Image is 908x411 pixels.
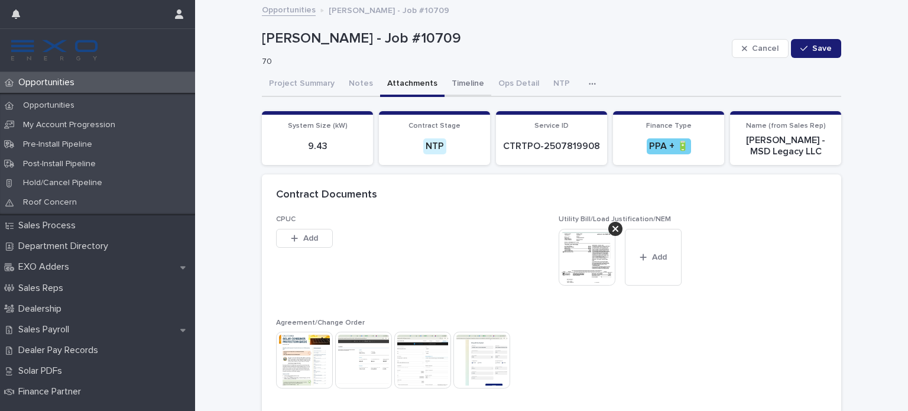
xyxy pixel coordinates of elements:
p: My Account Progression [14,120,125,130]
a: Opportunities [262,2,316,16]
p: CTRTPO-2507819908 [503,141,600,152]
button: Cancel [732,39,789,58]
p: Dealer Pay Records [14,345,108,356]
button: Save [791,39,841,58]
p: [PERSON_NAME] - MSD Legacy LLC [737,135,834,157]
span: Add [303,234,318,242]
span: Finance Type [646,122,692,130]
p: Department Directory [14,241,118,252]
button: Timeline [445,72,491,97]
p: EXO Adders [14,261,79,273]
p: 9.43 [269,141,366,152]
p: Opportunities [14,101,84,111]
span: Contract Stage [408,122,461,130]
button: Add [276,229,333,248]
span: Save [812,44,832,53]
span: System Size (kW) [288,122,348,130]
p: Opportunities [14,77,84,88]
div: NTP [423,138,446,154]
p: Dealership [14,303,71,315]
span: CPUC [276,216,296,223]
p: [PERSON_NAME] - Job #10709 [329,3,449,16]
button: Attachments [380,72,445,97]
p: 70 [262,57,722,67]
p: Finance Partner [14,386,90,397]
span: Utility Bill/Load Justification/NEM [559,216,671,223]
img: FKS5r6ZBThi8E5hshIGi [9,38,99,62]
button: Notes [342,72,380,97]
button: NTP [546,72,577,97]
button: Ops Detail [491,72,546,97]
h2: Contract Documents [276,189,377,202]
span: Service ID [534,122,569,130]
p: [PERSON_NAME] - Job #10709 [262,30,727,47]
span: Agreement/Change Order [276,319,365,326]
p: Pre-Install Pipeline [14,140,102,150]
span: Add [652,253,667,261]
p: Solar PDFs [14,365,72,377]
span: Cancel [752,44,779,53]
p: Post-Install Pipeline [14,159,105,169]
p: Roof Concern [14,198,86,208]
span: Name (from Sales Rep) [746,122,826,130]
button: Add [625,229,682,286]
p: Sales Payroll [14,324,79,335]
button: Project Summary [262,72,342,97]
p: Sales Process [14,220,85,231]
div: PPA + 🔋 [647,138,691,154]
p: Sales Reps [14,283,73,294]
p: Hold/Cancel Pipeline [14,178,112,188]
